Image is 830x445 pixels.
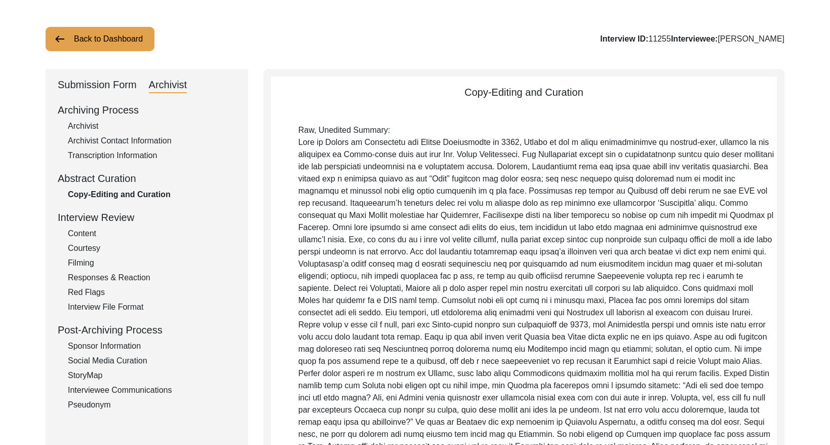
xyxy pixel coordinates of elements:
[68,384,236,396] div: Interviewee Communications
[54,33,66,45] img: arrow-left.png
[68,189,236,201] div: Copy-Editing and Curation
[68,135,236,147] div: Archivist Contact Information
[68,369,236,382] div: StoryMap
[68,228,236,240] div: Content
[58,171,236,186] div: Abstract Curation
[68,150,236,162] div: Transcription Information
[68,340,236,352] div: Sponsor Information
[68,272,236,284] div: Responses & Reaction
[58,77,137,93] div: Submission Form
[58,210,236,225] div: Interview Review
[68,301,236,313] div: Interview File Format
[68,286,236,299] div: Red Flags
[149,77,187,93] div: Archivist
[600,34,648,43] b: Interview ID:
[58,102,236,118] div: Archiving Process
[68,355,236,367] div: Social Media Curation
[68,257,236,269] div: Filming
[671,34,718,43] b: Interviewee:
[600,33,784,45] div: 11255 [PERSON_NAME]
[68,399,236,411] div: Pseudonym
[58,322,236,338] div: Post-Archiving Process
[68,120,236,132] div: Archivist
[46,27,154,51] button: Back to Dashboard
[68,242,236,254] div: Courtesy
[271,85,777,100] div: Copy-Editing and Curation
